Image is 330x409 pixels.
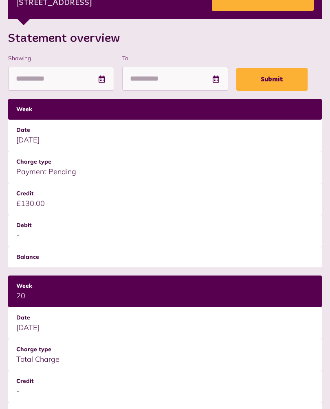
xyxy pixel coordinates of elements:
td: Total Charge [8,339,322,371]
td: Payment Pending [8,151,322,183]
td: - [8,371,322,402]
td: - [8,215,322,247]
label: To [122,54,228,63]
td: £130.00 [8,183,322,215]
td: [DATE] [8,307,322,339]
td: 20 [8,276,322,307]
td: [DATE] [8,120,322,151]
h2: Statement overview [8,31,322,46]
label: Showing [8,54,114,63]
button: Submit [236,68,308,91]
